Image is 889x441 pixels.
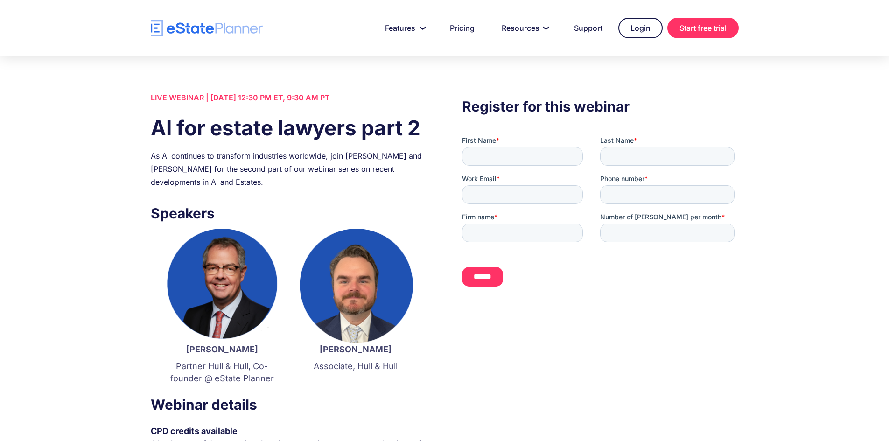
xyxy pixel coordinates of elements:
[462,136,738,294] iframe: Form 0
[667,18,739,38] a: Start free trial
[439,19,486,37] a: Pricing
[151,113,427,142] h1: AI for estate lawyers part 2
[563,19,614,37] a: Support
[151,20,263,36] a: home
[298,360,413,372] p: Associate, Hull & Hull
[151,426,238,436] strong: CPD credits available
[618,18,663,38] a: Login
[151,149,427,189] div: As AI continues to transform industries worldwide, join [PERSON_NAME] and [PERSON_NAME] for the s...
[374,19,434,37] a: Features
[320,344,392,354] strong: [PERSON_NAME]
[151,91,427,104] div: LIVE WEBINAR | [DATE] 12:30 PM ET, 9:30 AM PT
[462,96,738,117] h3: Register for this webinar
[151,394,427,415] h3: Webinar details
[151,203,427,224] h3: Speakers
[165,360,280,385] p: Partner Hull & Hull, Co-founder @ eState Planner
[490,19,558,37] a: Resources
[186,344,258,354] strong: [PERSON_NAME]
